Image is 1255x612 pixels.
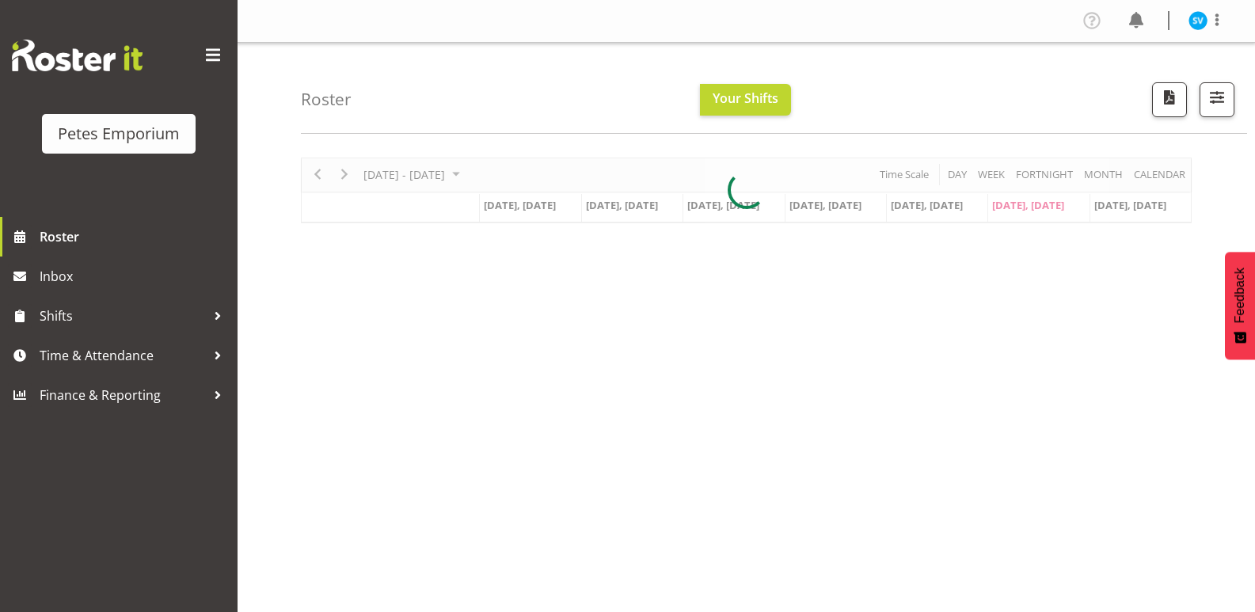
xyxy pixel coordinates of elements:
[40,344,206,367] span: Time & Attendance
[301,90,352,108] h4: Roster
[12,40,143,71] img: Rosterit website logo
[1225,252,1255,359] button: Feedback - Show survey
[1152,82,1187,117] button: Download a PDF of the roster according to the set date range.
[40,383,206,407] span: Finance & Reporting
[700,84,791,116] button: Your Shifts
[713,89,778,107] span: Your Shifts
[58,122,180,146] div: Petes Emporium
[40,225,230,249] span: Roster
[40,304,206,328] span: Shifts
[1188,11,1207,30] img: sasha-vandervalk6911.jpg
[1233,268,1247,323] span: Feedback
[1200,82,1234,117] button: Filter Shifts
[40,264,230,288] span: Inbox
